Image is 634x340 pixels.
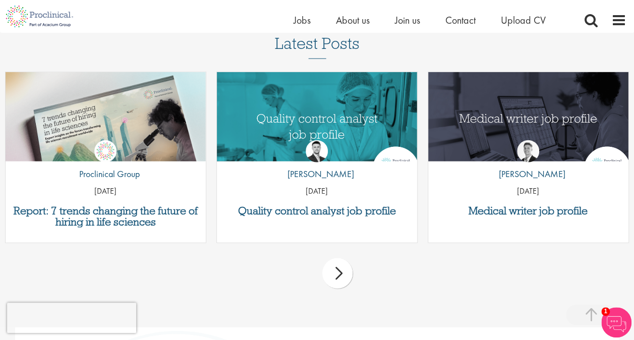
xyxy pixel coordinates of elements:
a: Report: 7 trends changing the future of hiring in life sciences [11,205,201,228]
a: Upload CV [501,14,546,27]
p: Proclinical Group [72,167,140,181]
div: next [322,258,353,289]
a: Jobs [294,14,311,27]
img: George Watson [517,140,539,162]
a: Link to a post [6,72,206,161]
a: Joshua Godden [PERSON_NAME] [280,140,354,186]
a: Link to a post [217,72,417,161]
img: Proclinical Group [94,140,117,162]
p: [PERSON_NAME] [280,167,354,181]
img: Proclinical: Life sciences hiring trends report 2025 [6,72,206,185]
a: About us [336,14,370,27]
img: quality control analyst job profile [217,72,417,176]
a: Proclinical Group Proclinical Group [72,140,140,186]
a: Link to a post [428,72,628,161]
p: [DATE] [6,186,206,197]
img: Medical writer job profile [428,72,628,176]
p: [PERSON_NAME] [491,167,565,181]
img: Chatbot [601,307,631,337]
a: Medical writer job profile [433,205,623,216]
a: Quality control analyst job profile [222,205,412,216]
p: [DATE] [217,186,417,197]
a: George Watson [PERSON_NAME] [491,140,565,186]
h3: Latest Posts [275,35,360,59]
span: 1 [601,307,610,316]
a: Join us [395,14,420,27]
img: Joshua Godden [306,140,328,162]
iframe: reCAPTCHA [7,303,136,333]
p: [DATE] [428,186,628,197]
a: Contact [445,14,476,27]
